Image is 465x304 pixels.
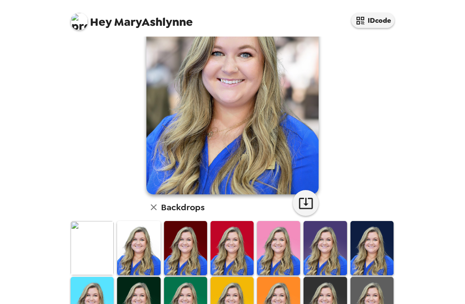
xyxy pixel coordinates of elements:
span: Hey [90,14,112,30]
span: MaryAshlynne [71,9,193,28]
img: Original [71,221,114,275]
button: IDcode [351,13,394,28]
h6: Backdrops [161,200,205,214]
img: profile pic [71,13,88,30]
